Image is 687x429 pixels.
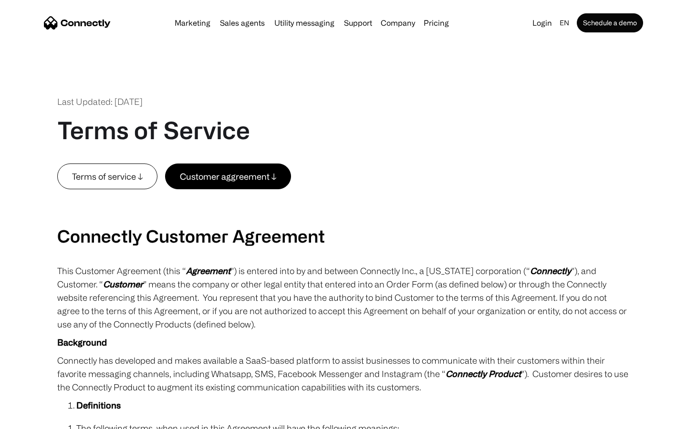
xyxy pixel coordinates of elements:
[57,264,630,331] p: This Customer Agreement (this “ ”) is entered into by and between Connectly Inc., a [US_STATE] co...
[180,170,276,183] div: Customer aggreement ↓
[10,411,57,426] aside: Language selected: English
[57,225,630,246] h2: Connectly Customer Agreement
[103,279,143,289] em: Customer
[72,170,143,183] div: Terms of service ↓
[340,19,376,27] a: Support
[420,19,453,27] a: Pricing
[57,189,630,203] p: ‍
[171,19,214,27] a: Marketing
[57,354,630,394] p: Connectly has developed and makes available a SaaS-based platform to assist businesses to communi...
[57,116,250,144] h1: Terms of Service
[57,95,143,108] div: Last Updated: [DATE]
[530,266,571,276] em: Connectly
[560,16,569,30] div: en
[186,266,230,276] em: Agreement
[19,412,57,426] ul: Language list
[381,16,415,30] div: Company
[446,369,521,378] em: Connectly Product
[529,16,556,30] a: Login
[216,19,269,27] a: Sales agents
[577,13,643,32] a: Schedule a demo
[57,207,630,221] p: ‍
[271,19,338,27] a: Utility messaging
[57,337,107,347] strong: Background
[76,400,121,410] strong: Definitions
